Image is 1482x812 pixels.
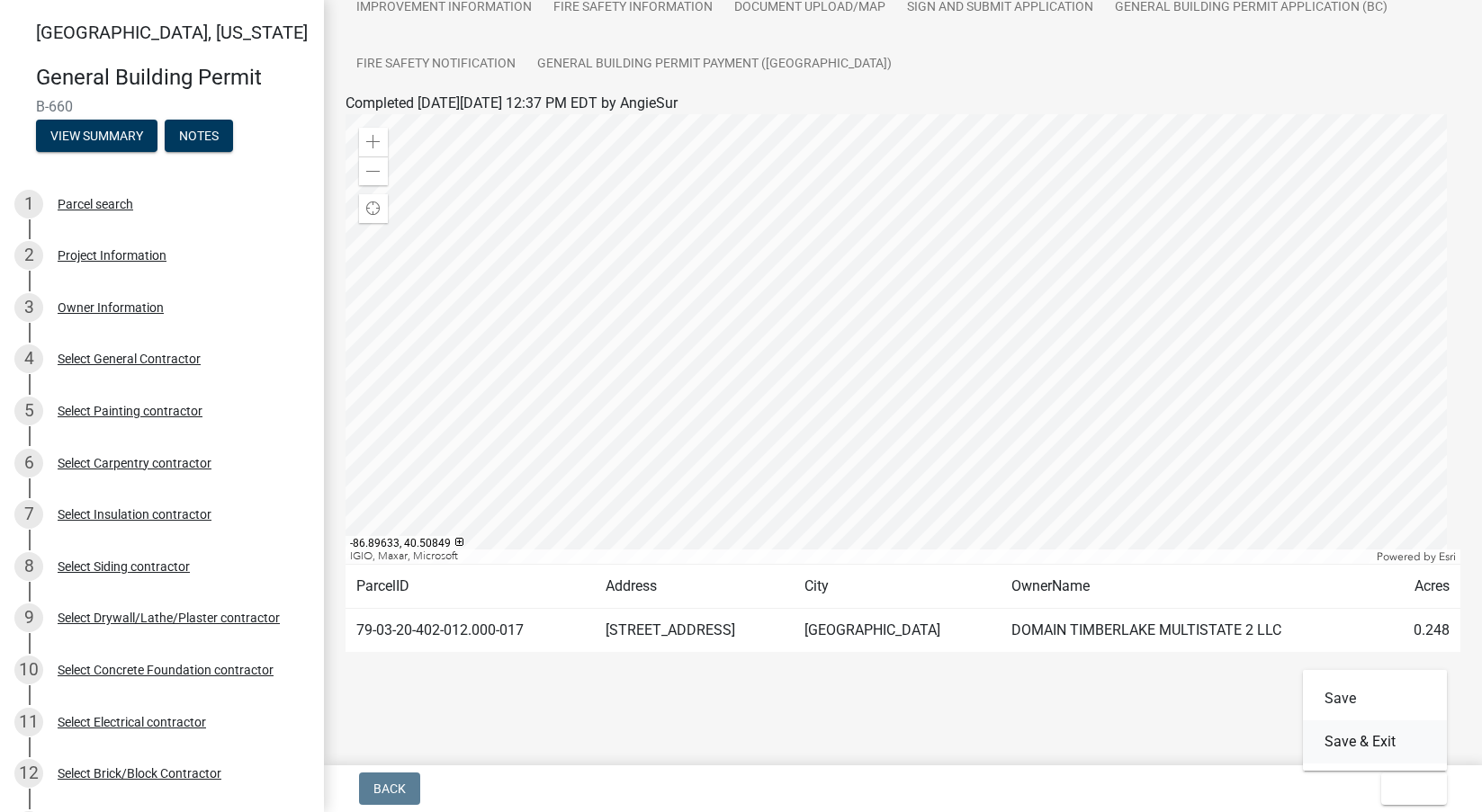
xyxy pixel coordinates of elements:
[58,198,133,210] div: Parcel search
[14,344,43,373] div: 4
[794,609,1001,653] td: [GEOGRAPHIC_DATA]
[36,98,288,115] span: B-660
[36,129,157,144] wm-modal-confirm: Summary
[1385,565,1460,609] td: Acres
[36,65,310,91] h4: General Building Permit
[165,120,233,152] button: Notes
[359,772,420,805] button: Back
[346,565,595,609] td: ParcelID
[1303,677,1447,720] button: Save
[595,565,794,609] td: Address
[794,565,1001,609] td: City
[1381,772,1447,805] button: Exit
[359,194,388,223] div: Find my location
[14,656,43,684] div: 10
[1396,781,1422,796] span: Exit
[14,190,43,219] div: 1
[58,611,280,624] div: Select Drywall/Lathe/Plaster contractor
[14,552,43,581] div: 8
[14,708,43,736] div: 11
[58,249,166,262] div: Project Information
[165,129,233,144] wm-modal-confirm: Notes
[14,603,43,632] div: 9
[36,22,308,43] span: [GEOGRAPHIC_DATA], [US_STATE]
[58,664,274,676] div: Select Concrete Foundation contractor
[58,352,201,365] div: Select General Contractor
[346,36,526,94] a: Fire Safety Notification
[58,716,206,728] div: Select Electrical contractor
[14,241,43,270] div: 2
[58,405,202,417] div: Select Painting contractor
[346,94,678,112] span: Completed [DATE][DATE] 12:37 PM EDT by AngieSur
[14,397,43,425] div: 5
[1303,720,1447,763] button: Save & Exit
[1385,609,1460,653] td: 0.248
[595,609,794,653] td: [STREET_ADDRESS]
[1303,670,1447,771] div: Exit
[1372,549,1460,564] div: Powered by
[58,767,221,780] div: Select Brick/Block Contractor
[346,609,595,653] td: 79-03-20-402-012.000-017
[346,549,1372,564] div: IGIO, Maxar, Microsoft
[1001,565,1385,609] td: OwnerName
[359,128,388,156] div: Zoom in
[14,759,43,788] div: 12
[526,36,903,94] a: General Building Permit Payment ([GEOGRAPHIC_DATA])
[14,293,43,322] div: 3
[1001,609,1385,653] td: DOMAIN TIMBERLAKE MULTISTATE 2 LLC
[58,457,211,469] div: Select Carpentry contractor
[359,156,388,185] div: Zoom out
[373,781,406,796] span: Back
[58,301,164,314] div: Owner Information
[36,120,157,152] button: View Summary
[1439,550,1456,563] a: Esri
[58,560,190,573] div: Select Siding contractor
[14,500,43,529] div: 7
[58,508,211,521] div: Select Insulation contractor
[14,449,43,477] div: 6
